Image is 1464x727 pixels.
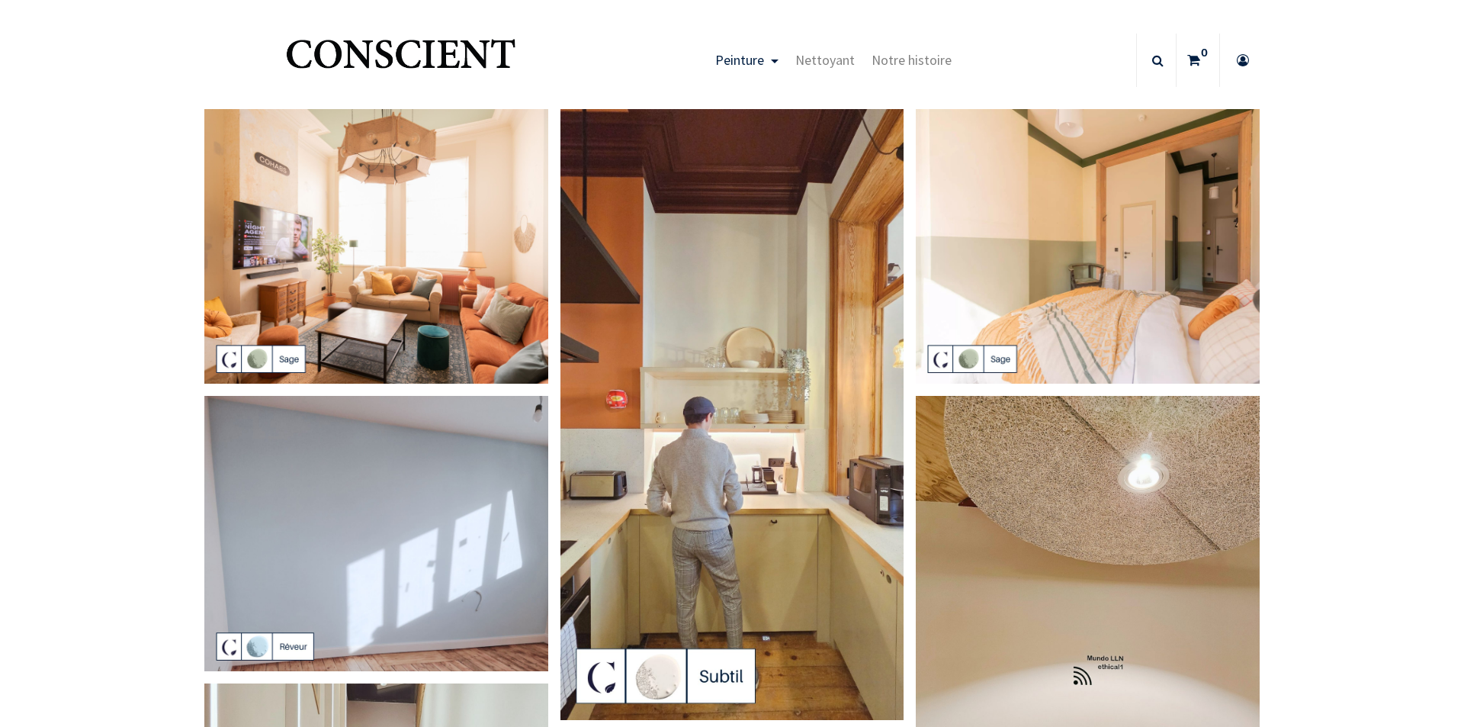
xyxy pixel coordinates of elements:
[1197,45,1212,60] sup: 0
[204,396,548,671] img: peinture bleu clair
[204,109,548,384] img: peinture vert sauge
[707,34,787,87] a: Peinture
[795,51,855,69] span: Nettoyant
[715,51,764,69] span: Peinture
[560,109,904,720] img: peinture blanc chaud
[916,109,1260,384] img: peinture vert sauge
[872,51,952,69] span: Notre histoire
[283,31,518,91] a: Logo of Conscient
[283,31,518,91] img: Conscient
[1177,34,1219,87] a: 0
[1385,629,1457,700] iframe: Tidio Chat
